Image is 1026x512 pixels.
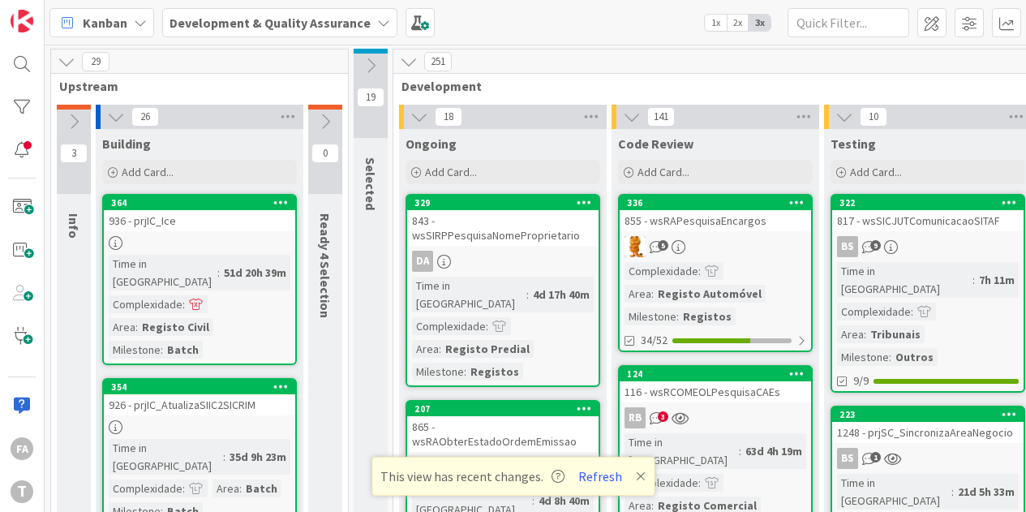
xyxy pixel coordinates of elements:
[627,368,811,380] div: 124
[831,136,876,152] span: Testing
[122,165,174,179] span: Add Card...
[163,341,203,359] div: Batch
[951,483,954,501] span: :
[625,474,698,492] div: Complexidade
[739,442,741,460] span: :
[620,367,811,381] div: 124
[647,107,675,127] span: 141
[212,480,239,497] div: Area
[412,363,464,381] div: Milestone
[109,318,135,336] div: Area
[109,480,182,497] div: Complexidade
[407,416,599,452] div: 865 - wsRAObterEstadoOrdemEmissao
[839,197,1024,209] div: 322
[414,197,599,209] div: 329
[182,295,185,313] span: :
[618,136,693,152] span: Code Review
[407,196,599,210] div: 329
[837,325,864,343] div: Area
[466,363,523,381] div: Registos
[891,348,938,366] div: Outros
[102,136,151,152] span: Building
[620,407,811,428] div: RB
[911,303,913,321] span: :
[406,136,457,152] span: Ongoing
[161,341,163,359] span: :
[109,439,223,475] div: Time in [GEOGRAPHIC_DATA]
[111,381,295,393] div: 354
[223,448,225,466] span: :
[641,332,668,349] span: 34/52
[111,197,295,209] div: 364
[839,409,1024,420] div: 223
[658,411,668,422] span: 3
[620,381,811,402] div: 116 - wsRCOMEOLPesquisaCAEs
[573,466,628,487] button: Refresh
[832,196,1024,210] div: 322
[654,285,766,303] div: Registo Automóvel
[637,165,689,179] span: Add Card...
[832,448,1024,469] div: BS
[837,448,858,469] div: BS
[406,194,600,387] a: 329843 - wsSIRPPesquisaNomeProprietarioDATime in [GEOGRAPHIC_DATA]:4d 17h 40mComplexidade:Area:Re...
[625,433,739,469] div: Time in [GEOGRAPHIC_DATA]
[860,107,887,127] span: 10
[412,340,439,358] div: Area
[832,210,1024,231] div: 817 - wsSICJUTComunicacaoSITAF
[870,240,881,251] span: 9
[407,402,599,452] div: 207865 - wsRAObterEstadoOrdemEmissao
[832,236,1024,257] div: BS
[972,271,975,289] span: :
[853,372,869,389] span: 9/9
[131,107,159,127] span: 26
[625,407,646,428] div: RB
[698,474,701,492] span: :
[104,196,295,231] div: 364936 - prjIC_Ice
[676,308,679,325] span: :
[220,264,290,282] div: 51d 20h 39m
[837,474,951,510] div: Time in [GEOGRAPHIC_DATA]
[239,480,242,497] span: :
[135,318,138,336] span: :
[11,480,33,503] div: T
[864,325,866,343] span: :
[414,403,599,415] div: 207
[311,144,339,163] span: 0
[104,380,295,394] div: 354
[407,210,599,246] div: 843 - wsSIRPPesquisaNomeProprietario
[627,197,811,209] div: 336
[412,317,486,335] div: Complexidade
[407,196,599,246] div: 329843 - wsSIRPPesquisaNomeProprietario
[850,165,902,179] span: Add Card...
[425,165,477,179] span: Add Card...
[870,452,881,463] span: 1
[412,251,433,272] div: DA
[11,437,33,460] div: FA
[357,88,384,107] span: 19
[954,483,1019,501] div: 21d 5h 33m
[242,480,281,497] div: Batch
[831,194,1025,393] a: 322817 - wsSICJUTComunicacaoSITAFBSTime in [GEOGRAPHIC_DATA]:7h 11mComplexidade:Area:TribunaisMil...
[625,262,698,280] div: Complexidade
[658,240,668,251] span: 5
[66,213,82,239] span: Info
[788,8,909,37] input: Quick Filter...
[832,196,1024,231] div: 322817 - wsSICJUTComunicacaoSITAF
[83,13,127,32] span: Kanban
[441,340,534,358] div: Registo Predial
[380,467,565,486] span: This view has recent changes.
[832,422,1024,443] div: 1248 - prjSC_SincronizaAreaNegocio
[104,210,295,231] div: 936 - prjIC_Ice
[363,157,379,210] span: Selected
[529,286,594,303] div: 4d 17h 40m
[435,107,462,127] span: 18
[412,277,526,312] div: Time in [GEOGRAPHIC_DATA]
[464,363,466,381] span: :
[170,15,371,31] b: Development & Quality Assurance
[749,15,771,31] span: 3x
[651,285,654,303] span: :
[620,236,811,257] div: RL
[832,407,1024,422] div: 223
[698,262,701,280] span: :
[705,15,727,31] span: 1x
